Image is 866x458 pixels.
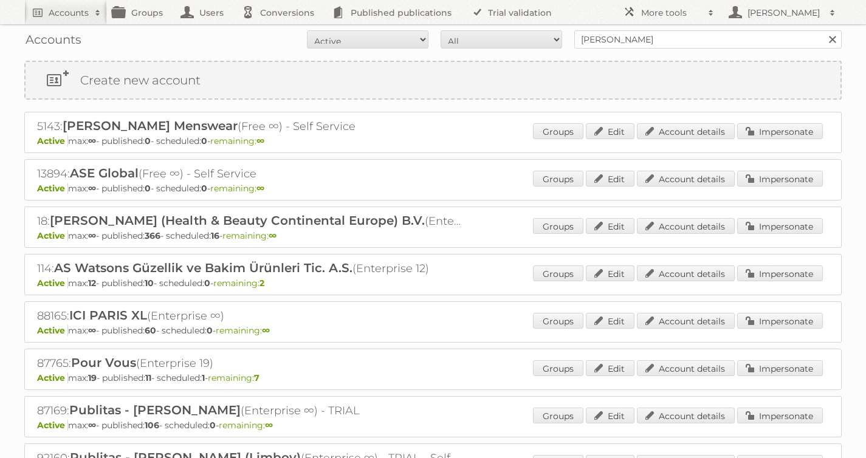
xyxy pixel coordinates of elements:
strong: 106 [145,420,159,431]
a: Edit [586,360,634,376]
a: Account details [637,360,735,376]
a: Groups [533,265,583,281]
strong: 366 [145,230,160,241]
strong: 0 [201,183,207,194]
h2: 88165: (Enterprise ∞) [37,308,462,324]
span: Active [37,372,68,383]
strong: ∞ [269,230,277,241]
h2: 18: (Enterprise ∞) [37,213,462,229]
span: Publitas - [PERSON_NAME] [69,403,241,417]
h2: 87765: (Enterprise 19) [37,355,462,371]
span: remaining: [213,278,264,289]
strong: ∞ [265,420,273,431]
span: Active [37,278,68,289]
span: ASE Global [70,166,139,180]
strong: 16 [211,230,219,241]
p: max: - published: - scheduled: - [37,278,829,289]
a: Groups [533,123,583,139]
span: remaining: [216,325,270,336]
strong: ∞ [256,135,264,146]
strong: ∞ [88,420,96,431]
a: Account details [637,123,735,139]
span: [PERSON_NAME] (Health & Beauty Continental Europe) B.V. [50,213,425,228]
span: ICI PARIS XL [69,308,147,323]
strong: 12 [88,278,96,289]
a: Impersonate [737,123,823,139]
a: Impersonate [737,408,823,423]
p: max: - published: - scheduled: - [37,135,829,146]
a: Groups [533,408,583,423]
strong: 11 [145,372,151,383]
a: Account details [637,313,735,329]
a: Impersonate [737,360,823,376]
a: Edit [586,313,634,329]
a: Groups [533,171,583,186]
strong: 0 [207,325,213,336]
span: [PERSON_NAME] Menswear [63,118,238,133]
strong: 19 [88,372,97,383]
strong: 1 [202,372,205,383]
strong: ∞ [88,230,96,241]
a: Account details [637,408,735,423]
strong: 10 [145,278,154,289]
span: Active [37,135,68,146]
strong: ∞ [88,183,96,194]
h2: 5143: (Free ∞) - Self Service [37,118,462,134]
strong: 0 [145,135,151,146]
a: Edit [586,123,634,139]
span: Active [37,420,68,431]
a: Impersonate [737,218,823,234]
span: AS Watsons Güzellik ve Bakim Ürünleri Tic. A.S. [54,261,352,275]
strong: 0 [145,183,151,194]
p: max: - published: - scheduled: - [37,325,829,336]
a: Edit [586,218,634,234]
span: remaining: [208,372,259,383]
strong: 0 [204,278,210,289]
a: Groups [533,313,583,329]
span: remaining: [222,230,277,241]
strong: 7 [254,372,259,383]
h2: 87169: (Enterprise ∞) - TRIAL [37,403,462,419]
strong: ∞ [256,183,264,194]
h2: Accounts [49,7,89,19]
p: max: - published: - scheduled: - [37,420,829,431]
a: Impersonate [737,265,823,281]
p: max: - published: - scheduled: - [37,372,829,383]
a: Create new account [26,62,840,98]
p: max: - published: - scheduled: - [37,230,829,241]
a: Impersonate [737,171,823,186]
a: Account details [637,171,735,186]
strong: 0 [201,135,207,146]
span: Active [37,183,68,194]
h2: 13894: (Free ∞) - Self Service [37,166,462,182]
strong: ∞ [88,325,96,336]
span: Active [37,230,68,241]
strong: 0 [210,420,216,431]
a: Edit [586,171,634,186]
span: remaining: [210,135,264,146]
h2: More tools [641,7,702,19]
h2: 114: (Enterprise 12) [37,261,462,276]
span: remaining: [210,183,264,194]
a: Edit [586,265,634,281]
strong: ∞ [262,325,270,336]
h2: [PERSON_NAME] [744,7,823,19]
span: Pour Vous [71,355,136,370]
strong: 2 [259,278,264,289]
a: Groups [533,360,583,376]
a: Impersonate [737,313,823,329]
a: Account details [637,218,735,234]
a: Edit [586,408,634,423]
a: Account details [637,265,735,281]
strong: ∞ [88,135,96,146]
p: max: - published: - scheduled: - [37,183,829,194]
a: Groups [533,218,583,234]
span: Active [37,325,68,336]
strong: 60 [145,325,156,336]
span: remaining: [219,420,273,431]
